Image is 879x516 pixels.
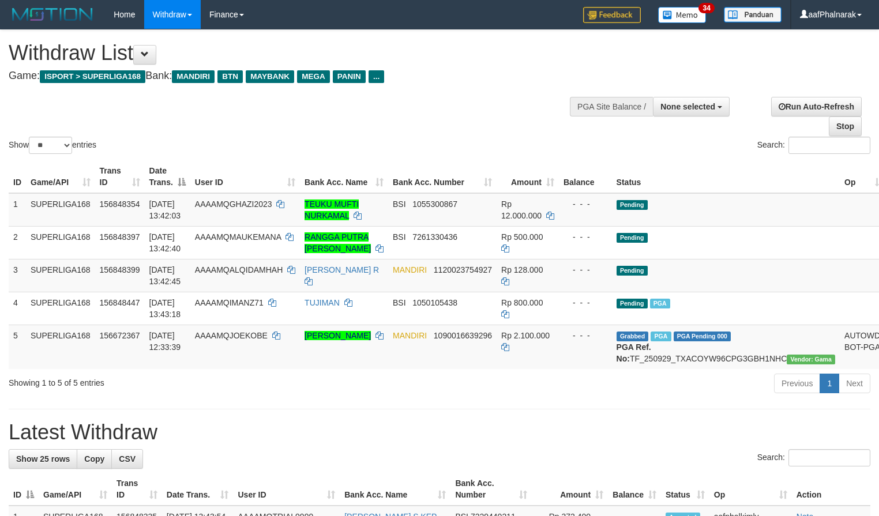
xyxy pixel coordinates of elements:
th: Bank Acc. Number: activate to sort column ascending [450,473,532,506]
span: 156848399 [100,265,140,274]
span: BSI [393,298,406,307]
th: Balance [559,160,612,193]
a: 1 [820,374,839,393]
a: Copy [77,449,112,469]
input: Search: [788,137,870,154]
span: Pending [617,200,648,210]
span: 156848447 [100,298,140,307]
span: Rp 500.000 [501,232,543,242]
span: Rp 128.000 [501,265,543,274]
label: Search: [757,137,870,154]
span: 34 [698,3,714,13]
th: Bank Acc. Number: activate to sort column ascending [388,160,497,193]
td: 2 [9,226,26,259]
span: BSI [393,199,406,209]
span: ISPORT > SUPERLIGA168 [40,70,145,83]
a: [PERSON_NAME] [305,331,371,340]
td: SUPERLIGA168 [26,325,95,369]
div: - - - [564,264,607,276]
b: PGA Ref. No: [617,342,651,363]
span: AAAAMQJOEKOBE [195,331,268,340]
span: BSI [393,232,406,242]
a: RANGGA PUTRA [PERSON_NAME] [305,232,371,253]
td: 4 [9,292,26,325]
div: - - - [564,231,607,243]
th: Status [612,160,840,193]
th: ID [9,160,26,193]
span: Show 25 rows [16,454,70,464]
span: BTN [217,70,243,83]
span: Pending [617,299,648,308]
span: Copy 1055300867 to clipboard [412,199,457,209]
a: [PERSON_NAME] R [305,265,379,274]
span: 156848397 [100,232,140,242]
span: Rp 800.000 [501,298,543,307]
span: MEGA [297,70,330,83]
img: Button%20Memo.svg [658,7,707,23]
img: MOTION_logo.png [9,6,96,23]
span: Copy 1050105438 to clipboard [412,298,457,307]
th: Bank Acc. Name: activate to sort column ascending [300,160,388,193]
th: ID: activate to sort column descending [9,473,39,506]
span: AAAAMQALQIDAMHAH [195,265,283,274]
td: 5 [9,325,26,369]
a: TUJIMAN [305,298,340,307]
div: - - - [564,297,607,308]
th: Game/API: activate to sort column ascending [39,473,112,506]
th: Trans ID: activate to sort column ascending [95,160,145,193]
div: PGA Site Balance / [570,97,653,116]
a: Run Auto-Refresh [771,97,862,116]
span: PANIN [333,70,366,83]
th: Amount: activate to sort column ascending [532,473,608,506]
span: Pending [617,266,648,276]
td: 1 [9,193,26,227]
th: User ID: activate to sort column ascending [190,160,300,193]
td: SUPERLIGA168 [26,292,95,325]
span: Pending [617,233,648,243]
td: 3 [9,259,26,292]
span: PGA Pending [674,332,731,341]
td: SUPERLIGA168 [26,193,95,227]
td: SUPERLIGA168 [26,226,95,259]
span: Grabbed [617,332,649,341]
th: User ID: activate to sort column ascending [233,473,340,506]
th: Amount: activate to sort column ascending [497,160,559,193]
span: Marked by aafsoycanthlai [650,299,670,308]
th: Game/API: activate to sort column ascending [26,160,95,193]
span: MANDIRI [393,265,427,274]
th: Action [792,473,870,506]
h1: Latest Withdraw [9,421,870,444]
span: MAYBANK [246,70,294,83]
span: [DATE] 13:43:18 [149,298,181,319]
th: Balance: activate to sort column ascending [608,473,661,506]
span: [DATE] 13:42:40 [149,232,181,253]
h1: Withdraw List [9,42,574,65]
a: Show 25 rows [9,449,77,469]
span: Copy 7261330436 to clipboard [412,232,457,242]
label: Search: [757,449,870,466]
a: CSV [111,449,143,469]
span: None selected [660,102,715,111]
span: AAAAMQMAUKEMANA [195,232,281,242]
a: Previous [774,374,820,393]
span: MANDIRI [393,331,427,340]
div: - - - [564,198,607,210]
th: Status: activate to sort column ascending [661,473,709,506]
label: Show entries [9,137,96,154]
span: Copy 1090016639296 to clipboard [434,331,492,340]
span: AAAAMQGHAZI2023 [195,199,272,209]
span: 156672367 [100,331,140,340]
span: Rp 2.100.000 [501,331,550,340]
th: Op: activate to sort column ascending [709,473,792,506]
span: CSV [119,454,136,464]
span: AAAAMQIMANZ71 [195,298,264,307]
span: 156848354 [100,199,140,209]
span: [DATE] 13:42:45 [149,265,181,286]
th: Date Trans.: activate to sort column ascending [162,473,234,506]
input: Search: [788,449,870,466]
a: TEUKU MUFTI NURKAMAL [305,199,359,220]
a: Next [839,374,870,393]
th: Date Trans.: activate to sort column descending [145,160,190,193]
span: [DATE] 12:33:39 [149,331,181,352]
span: Copy [84,454,104,464]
